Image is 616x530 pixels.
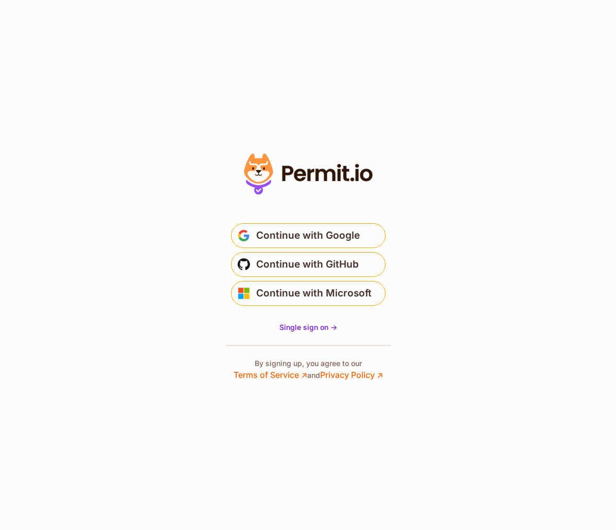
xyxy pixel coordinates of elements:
[279,323,337,332] span: Single sign on ->
[234,370,307,380] a: Terms of Service ↗
[320,370,383,380] a: Privacy Policy ↗
[256,227,360,244] span: Continue with Google
[231,223,386,248] button: Continue with Google
[256,256,359,273] span: Continue with GitHub
[231,252,386,277] button: Continue with GitHub
[231,281,386,306] button: Continue with Microsoft
[234,358,383,381] p: By signing up, you agree to our and
[256,285,372,302] span: Continue with Microsoft
[279,322,337,333] a: Single sign on ->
